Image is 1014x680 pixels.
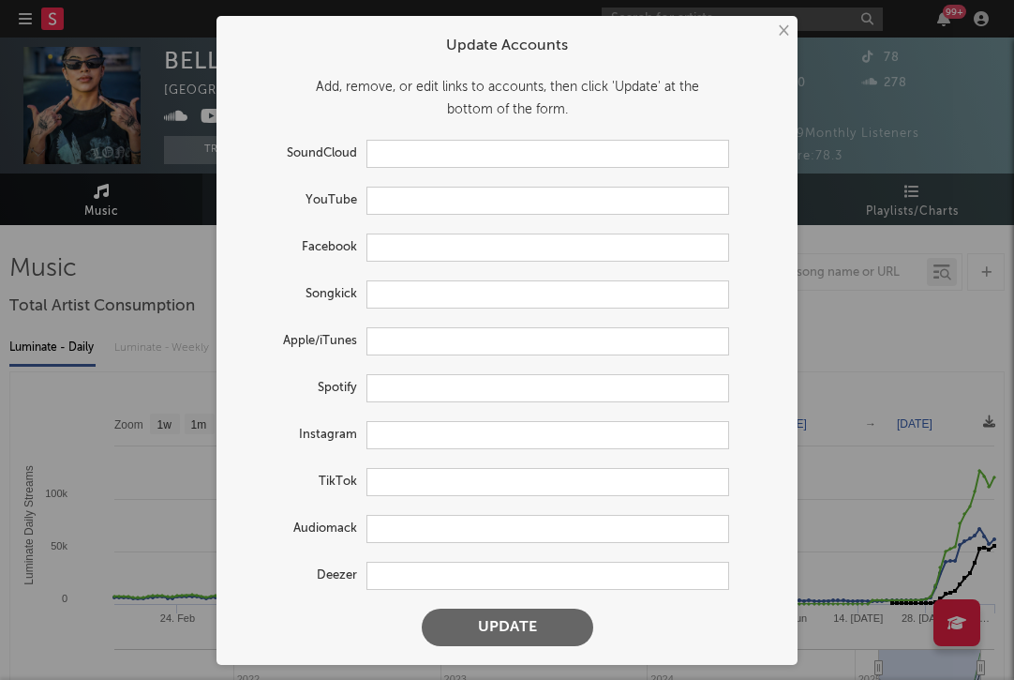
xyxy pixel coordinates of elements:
[235,565,366,587] label: Deezer
[235,236,366,259] label: Facebook
[235,377,366,400] label: Spotify
[235,330,366,353] label: Apple/iTunes
[772,21,793,41] button: ×
[235,76,779,121] div: Add, remove, or edit links to accounts, then click 'Update' at the bottom of the form.
[235,471,366,493] label: TikTok
[235,189,366,212] label: YouTube
[235,518,366,540] label: Audiomack
[235,424,366,446] label: Instagram
[235,35,779,57] div: Update Accounts
[235,143,366,165] label: SoundCloud
[422,609,593,646] button: Update
[235,283,366,306] label: Songkick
